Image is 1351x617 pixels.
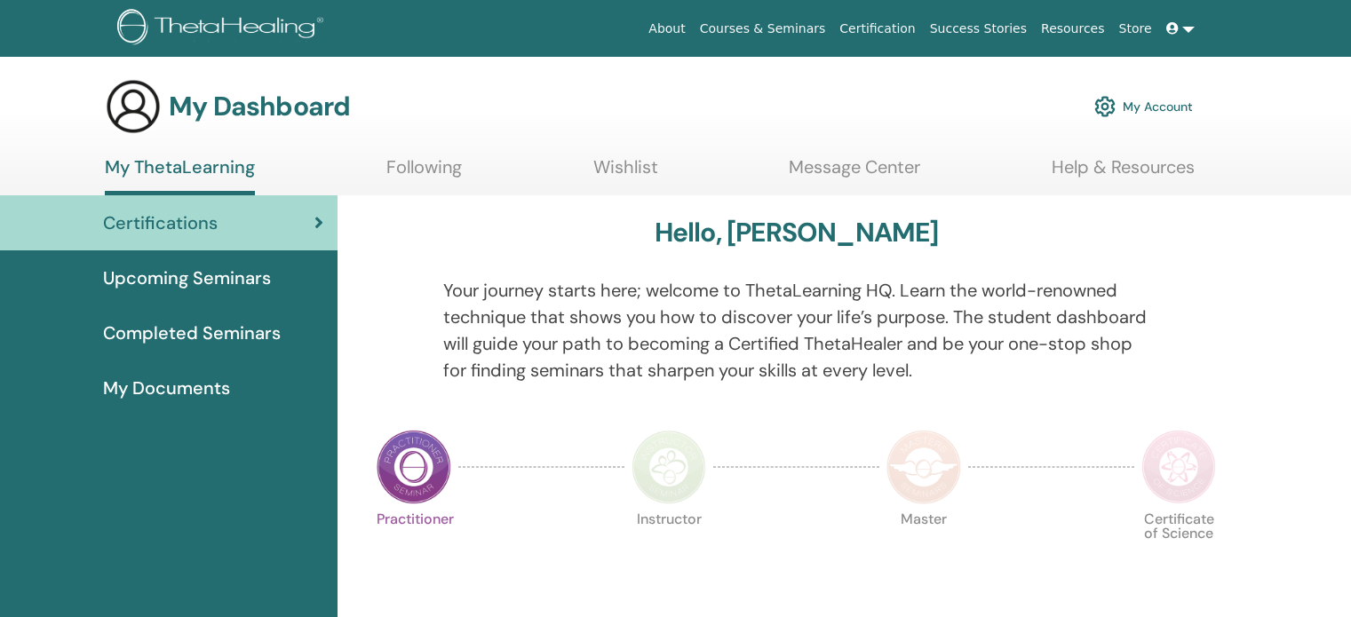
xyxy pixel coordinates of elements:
[103,265,271,291] span: Upcoming Seminars
[1034,12,1112,45] a: Resources
[105,156,255,195] a: My ThetaLearning
[386,156,462,191] a: Following
[103,210,218,236] span: Certifications
[1094,87,1193,126] a: My Account
[1094,91,1116,122] img: cog.svg
[789,156,920,191] a: Message Center
[641,12,692,45] a: About
[103,375,230,401] span: My Documents
[886,512,961,587] p: Master
[832,12,922,45] a: Certification
[169,91,350,123] h3: My Dashboard
[1112,12,1159,45] a: Store
[105,78,162,135] img: generic-user-icon.jpg
[103,320,281,346] span: Completed Seminars
[632,430,706,504] img: Instructor
[1141,512,1216,587] p: Certificate of Science
[655,217,939,249] h3: Hello, [PERSON_NAME]
[377,430,451,504] img: Practitioner
[377,512,451,587] p: Practitioner
[593,156,658,191] a: Wishlist
[886,430,961,504] img: Master
[693,12,833,45] a: Courses & Seminars
[1141,430,1216,504] img: Certificate of Science
[117,9,330,49] img: logo.png
[1052,156,1195,191] a: Help & Resources
[923,12,1034,45] a: Success Stories
[443,277,1150,384] p: Your journey starts here; welcome to ThetaLearning HQ. Learn the world-renowned technique that sh...
[632,512,706,587] p: Instructor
